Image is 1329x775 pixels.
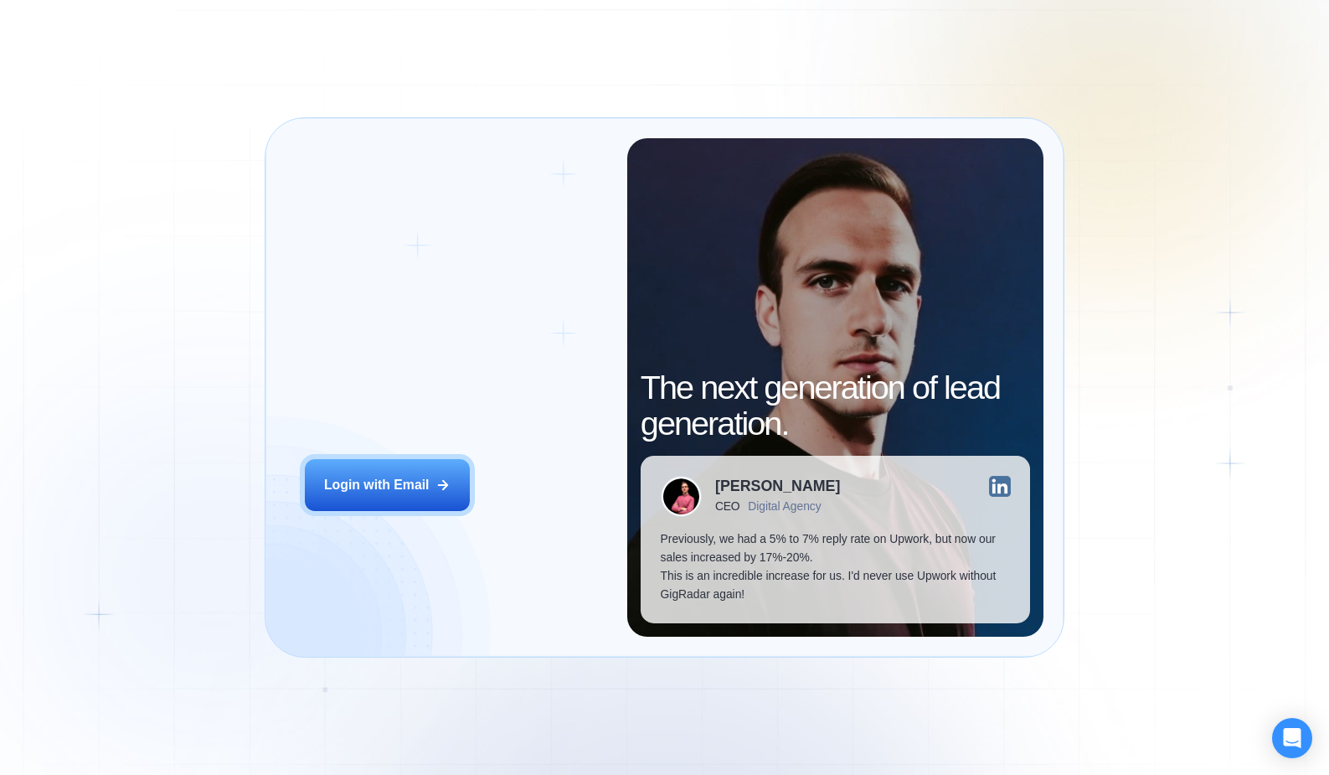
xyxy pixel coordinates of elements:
div: Open Intercom Messenger [1272,718,1312,758]
div: CEO [715,500,739,514]
div: Digital Agency [748,500,821,514]
div: Login with Email [324,476,430,494]
button: Login with Email [305,459,469,510]
div: [PERSON_NAME] [715,479,840,494]
p: Previously, we had a 5% to 7% reply rate on Upwork, but now our sales increased by 17%-20%. This ... [661,530,1011,603]
h2: The next generation of lead generation. [641,369,1031,442]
